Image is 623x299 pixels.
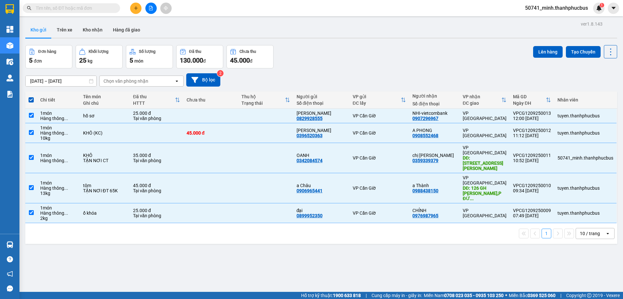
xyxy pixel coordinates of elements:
span: 50741_minh.thanhphucbus [520,4,593,12]
div: Tên món [83,94,127,99]
span: đơn [34,58,42,64]
span: | [560,292,561,299]
button: Số lượng5món [126,45,173,68]
button: 1 [542,229,551,238]
th: Toggle SortBy [130,91,183,109]
strong: 0708 023 035 - 0935 103 250 [444,293,504,298]
div: 11:12 [DATE] [513,133,551,138]
div: tuyen.thanhphucbus [557,185,613,191]
button: plus [130,3,141,14]
div: 09:34 [DATE] [513,188,551,193]
div: 0359339379 [412,158,438,163]
div: VP [GEOGRAPHIC_DATA] [463,128,507,138]
div: Hàng thông thường [40,130,76,136]
div: Trạng thái [241,101,285,106]
button: Kho gửi [25,22,52,38]
div: 1 món [40,125,76,130]
div: 35.000 đ [133,153,180,158]
div: VP [GEOGRAPHIC_DATA] [463,111,507,121]
div: 45.000 đ [133,183,180,188]
span: Miền Bắc [509,292,556,299]
span: đ [250,58,252,64]
div: VP [GEOGRAPHIC_DATA] [463,145,507,155]
div: Hàng thông thường [40,116,76,121]
div: Tại văn phòng [133,188,180,193]
div: VP Cần Giờ [353,130,406,136]
button: Trên xe [52,22,78,38]
span: file-add [149,6,153,10]
div: 10 kg [40,136,76,141]
div: tuyen.thanhphucbus [557,130,613,136]
div: KHÔ [83,153,127,158]
div: 50741_minh.thanhphucbus [557,155,613,161]
div: 0976987965 [412,213,438,218]
div: 13 kg [40,191,76,196]
div: DĐ: 126 GH PHAN ĐĂNG LƯU,P ĐỨC NHUẬN HCM [463,185,507,201]
span: aim [164,6,168,10]
div: Tại văn phòng [133,158,180,163]
img: solution-icon [6,91,13,98]
th: Toggle SortBy [510,91,554,109]
div: TẬN NƠI ĐT 65K [83,188,127,193]
div: tuyen.thanhphucbus [557,210,613,216]
div: VP gửi [353,94,401,99]
div: 10:52 [DATE] [513,158,551,163]
div: Người nhận [412,93,456,99]
div: VP Cần Giờ [353,210,406,216]
div: 0906965441 [297,188,323,193]
div: 0908552468 [412,133,438,138]
div: 25.000 đ [133,111,180,116]
div: a Châu [297,183,346,188]
div: hồ sơ [83,113,127,118]
button: caret-down [608,3,619,14]
div: 2 kg [40,216,76,221]
img: dashboard-icon [6,26,13,33]
div: chị Thủy [412,153,456,158]
span: ⚪️ [505,294,507,297]
div: 10 / trang [580,230,600,237]
svg: open [605,231,610,236]
div: VP Cần Giờ [353,155,406,161]
img: warehouse-icon [6,241,13,248]
div: Số điện thoại [297,101,346,106]
span: 130.000 [180,56,203,64]
button: Tạo Chuyến [566,46,601,58]
button: Bộ lọc [186,73,220,87]
div: Hàng thông thường [40,185,76,191]
div: Đã thu [133,94,175,99]
div: ĐC lấy [353,101,401,106]
div: ver 1.8.143 [581,20,603,28]
span: 25 [79,56,86,64]
div: 1 món [40,111,76,116]
button: Lên hàng [533,46,563,58]
div: Chọn văn phòng nhận [104,78,148,84]
button: aim [160,3,172,14]
th: Toggle SortBy [349,91,409,109]
span: ... [64,130,68,136]
span: message [7,285,13,292]
img: warehouse-icon [6,42,13,49]
div: Hàng thông thường [40,210,76,216]
div: tôm [83,183,127,188]
span: 45.000 [230,56,250,64]
div: Ngày ĐH [513,101,546,106]
span: caret-down [611,5,617,11]
input: Tìm tên, số ĐT hoặc mã đơn [36,5,112,12]
button: Hàng đã giao [108,22,145,38]
span: món [134,58,143,64]
span: kg [88,58,92,64]
span: 1 [601,3,603,7]
span: ... [64,210,68,216]
div: 25.000 đ [133,208,180,213]
sup: 1 [600,3,604,7]
div: Ghi chú [83,101,127,106]
svg: open [174,78,179,84]
div: Đã thu [189,49,201,54]
div: DĐ: 256 Phạm Hữu Lầu, Tân Mỹ, Q7 [463,155,507,171]
th: Toggle SortBy [459,91,510,109]
div: 0988438150 [412,188,438,193]
span: ... [470,196,474,201]
div: Hàng thông thường [40,158,76,163]
img: logo-vxr [6,4,14,14]
span: 5 [129,56,133,64]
